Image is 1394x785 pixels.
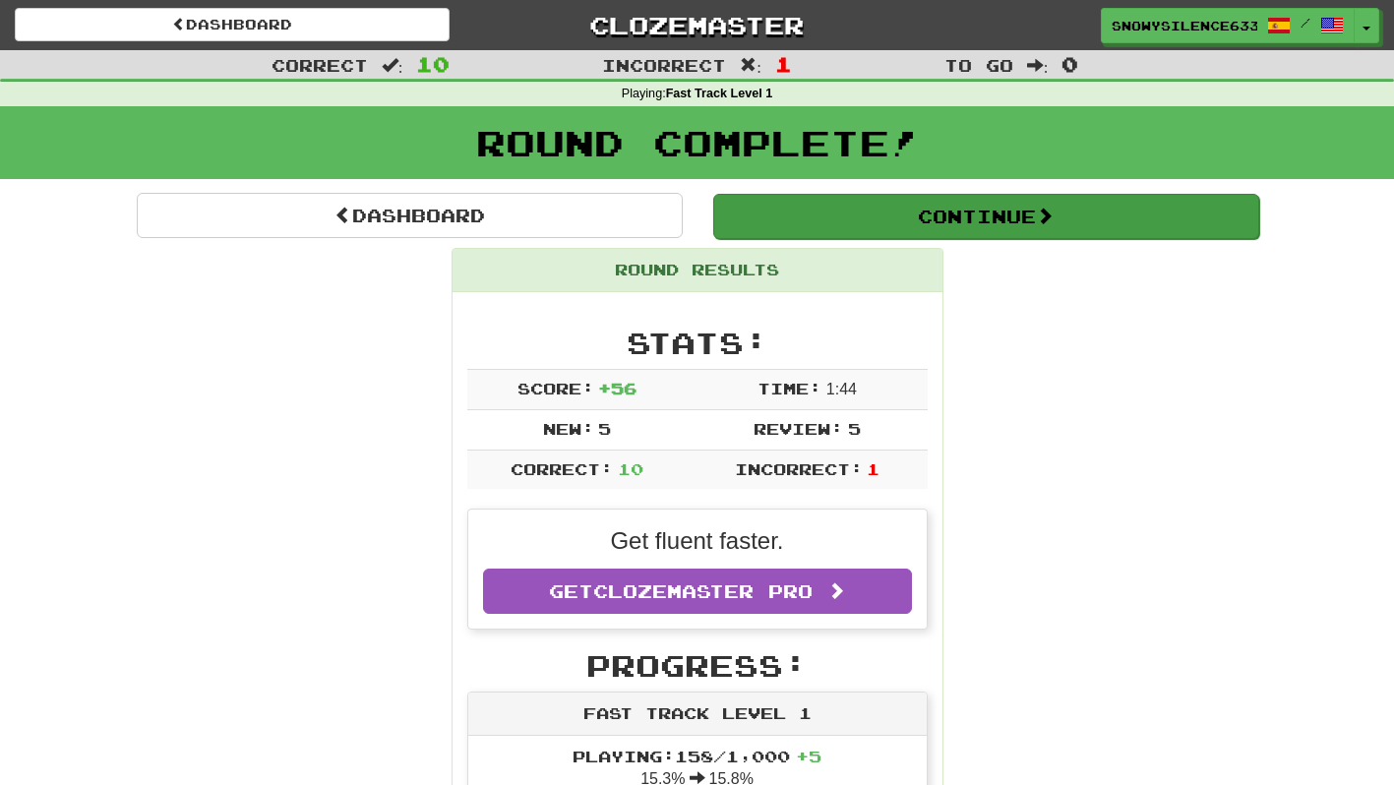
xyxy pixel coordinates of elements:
a: SnowySilence6338 / [1101,8,1355,43]
span: Review: [754,419,843,438]
p: Get fluent faster. [483,524,912,558]
h2: Progress: [467,649,928,682]
span: : [382,57,403,74]
a: GetClozemaster Pro [483,569,912,614]
span: 5 [848,419,861,438]
span: 1 : 44 [826,381,857,397]
span: 1 [867,459,879,478]
span: Incorrect: [735,459,863,478]
span: Correct [272,55,368,75]
span: 0 [1061,52,1078,76]
span: + 56 [598,379,636,397]
span: 1 [775,52,792,76]
span: Correct: [511,459,613,478]
span: Time: [758,379,821,397]
span: Score: [517,379,594,397]
button: Continue [713,194,1259,239]
strong: Fast Track Level 1 [666,87,773,100]
div: Fast Track Level 1 [468,693,927,736]
h1: Round Complete! [7,123,1387,162]
h2: Stats: [467,327,928,359]
span: 10 [618,459,643,478]
span: To go [944,55,1013,75]
span: SnowySilence6338 [1112,17,1257,34]
div: Round Results [453,249,942,292]
span: / [1301,16,1310,30]
span: Incorrect [602,55,726,75]
a: Clozemaster [479,8,914,42]
span: 10 [416,52,450,76]
span: Clozemaster Pro [593,580,813,602]
span: : [1027,57,1049,74]
span: Playing: 158 / 1,000 [573,747,821,765]
span: + 5 [796,747,821,765]
span: New: [543,419,594,438]
a: Dashboard [137,193,683,238]
span: 5 [598,419,611,438]
a: Dashboard [15,8,450,41]
span: : [740,57,761,74]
